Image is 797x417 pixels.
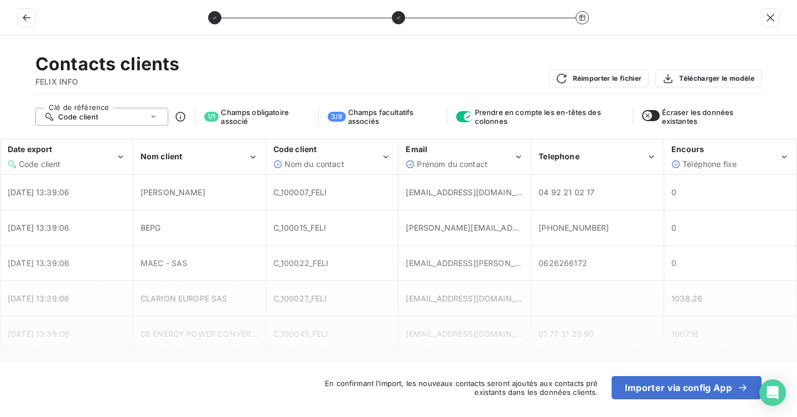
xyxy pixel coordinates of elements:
[539,258,587,268] span: 0626266172
[682,159,737,169] span: Téléphone fixe
[328,112,345,122] span: 3 / 8
[284,159,344,169] span: Nom du contact
[406,329,541,338] span: [EMAIL_ADDRESS][DOMAIN_NAME]
[759,379,786,406] div: Open Intercom Messenger
[612,376,762,399] button: Importer via config App
[273,144,317,154] span: Code client
[273,223,327,232] span: C_100015_FELI
[273,329,328,338] span: C_100045_FELI
[1,139,133,175] th: Date export
[406,144,427,154] span: Email
[348,108,438,126] span: Champs facultatifs associés
[539,152,579,161] span: Telephone
[141,187,205,197] span: [PERSON_NAME]
[664,139,797,175] th: Encours
[35,76,179,87] span: FELIX INFO
[662,108,762,126] span: Écraser les données existantes
[406,187,541,197] span: [EMAIL_ADDRESS][DOMAIN_NAME]
[671,329,698,338] span: 1007.16
[35,53,179,75] h2: Contacts clients
[531,139,664,175] th: Telephone
[141,152,183,161] span: Nom client
[294,379,598,397] span: En confirmant l’import, les nouveaux contacts seront ajoutés aux contacts pré existants dans les ...
[475,108,624,126] span: Prendre en compte les en-têtes des colonnes
[8,187,69,197] span: [DATE] 13:39:06
[204,112,219,122] span: 1 / 1
[539,187,594,197] span: 04 92 21 02 17
[671,223,676,232] span: 0
[133,139,266,175] th: Nom client
[141,258,188,268] span: MAEC - SAS
[8,294,69,303] span: [DATE] 13:39:06
[141,223,161,232] span: BEPG
[671,187,676,197] span: 0
[671,144,704,154] span: Encours
[671,258,676,268] span: 0
[549,70,649,87] button: Réimporter le fichier
[273,258,329,268] span: C_100022_FELI
[8,329,69,338] span: [DATE] 13:39:06
[8,144,53,154] span: Date export
[141,329,271,338] span: GE ENERGY POWER CONVERSION
[273,187,327,197] span: C_100007_FELI
[539,223,609,232] span: [PHONE_NUMBER]
[655,70,762,87] button: Télécharger le modèle
[19,159,61,169] span: Code client
[221,108,309,126] span: Champs obligatoire associé
[8,223,69,232] span: [DATE] 13:39:06
[141,294,227,303] span: CLARION EUROPE SAS
[398,139,531,175] th: Email
[266,139,398,175] th: Code client
[58,112,99,121] span: Code client
[539,329,594,338] span: 01 77 31 20 90
[406,223,606,232] span: [PERSON_NAME][EMAIL_ADDRESS][DOMAIN_NAME]
[8,258,69,268] span: [DATE] 13:39:06
[417,159,488,169] span: Prénom du contact
[406,294,541,303] span: [EMAIL_ADDRESS][DOMAIN_NAME]
[273,294,327,303] span: C_100027_FELI
[671,294,702,303] span: 1038.26
[406,258,606,268] span: [EMAIL_ADDRESS][PERSON_NAME][DOMAIN_NAME]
